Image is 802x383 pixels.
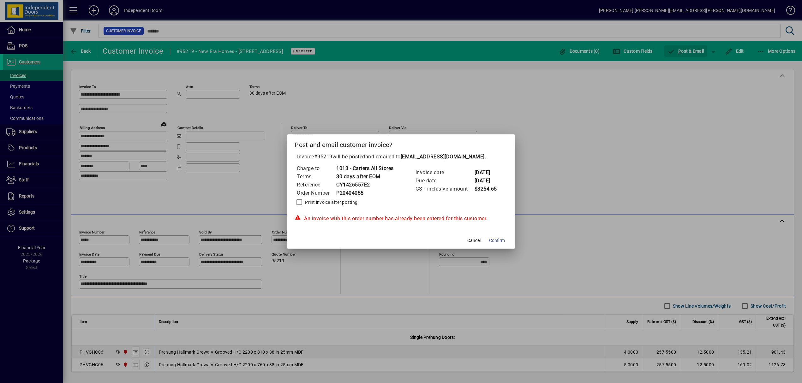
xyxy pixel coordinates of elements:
td: Charge to [296,164,336,173]
div: An invoice with this order number has already been entered for this customer. [295,215,507,222]
p: Invoice will be posted . [295,153,507,161]
b: [EMAIL_ADDRESS][DOMAIN_NAME] [401,154,485,160]
span: Cancel [467,237,481,244]
span: #95219 [314,154,332,160]
h2: Post and email customer invoice? [287,134,515,153]
td: 30 days after EOM [336,173,394,181]
td: Invoice date [415,168,474,177]
td: Due date [415,177,474,185]
button: Confirm [487,235,507,246]
td: [DATE] [474,177,500,185]
td: P20404055 [336,189,394,197]
span: and emailed to [365,154,485,160]
button: Cancel [464,235,484,246]
td: 1013 - Carters All Stores [336,164,394,173]
td: CY1426557E2 [336,181,394,189]
label: Print invoice after posting [304,199,357,205]
span: Confirm [489,237,505,244]
td: Terms [296,173,336,181]
td: Order Number [296,189,336,197]
td: Reference [296,181,336,189]
td: $3254.65 [474,185,500,193]
td: GST inclusive amount [415,185,474,193]
td: [DATE] [474,168,500,177]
